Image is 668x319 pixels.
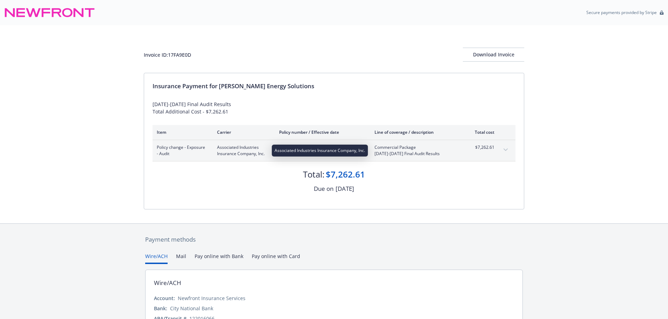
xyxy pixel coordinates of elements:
span: Associated Industries Insurance Company, Inc. [217,144,268,157]
div: Newfront Insurance Services [178,294,245,302]
p: Secure payments provided by Stripe [586,9,657,15]
div: Total: [303,168,324,180]
button: Mail [176,252,186,264]
div: Insurance Payment for [PERSON_NAME] Energy Solutions [153,82,515,91]
span: $7,262.61 [468,144,494,151]
div: Policy change - Exposure - AuditAssociated Industries Insurance Company, Inc.#AES1221957 02- [DAT... [153,140,515,161]
div: Policy number / Effective date [279,129,363,135]
div: Carrier [217,129,268,135]
div: Bank: [154,305,167,312]
div: Payment methods [145,235,523,244]
button: Pay online with Card [252,252,300,264]
div: $7,262.61 [326,168,365,180]
div: City National Bank [170,305,213,312]
button: expand content [500,144,511,155]
div: Line of coverage / description [375,129,457,135]
div: [DATE] [336,184,354,193]
button: Download Invoice [463,48,524,62]
div: Account: [154,294,175,302]
div: Due on [314,184,333,193]
div: Wire/ACH [154,278,181,287]
span: Commercial Package[DATE]-[DATE] Final Audit Results [375,144,457,157]
div: Invoice ID: 17FA9E0D [144,51,191,58]
span: Policy change - Exposure - Audit [157,144,206,157]
button: Pay online with Bank [195,252,243,264]
div: [DATE]-[DATE] Final Audit Results Total Additional Cost - $7,262.61 [153,100,515,115]
div: Item [157,129,206,135]
button: Wire/ACH [145,252,168,264]
div: Download Invoice [463,48,524,61]
span: Commercial Package [375,144,457,151]
div: Total cost [468,129,494,135]
span: [DATE]-[DATE] Final Audit Results [375,151,457,157]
